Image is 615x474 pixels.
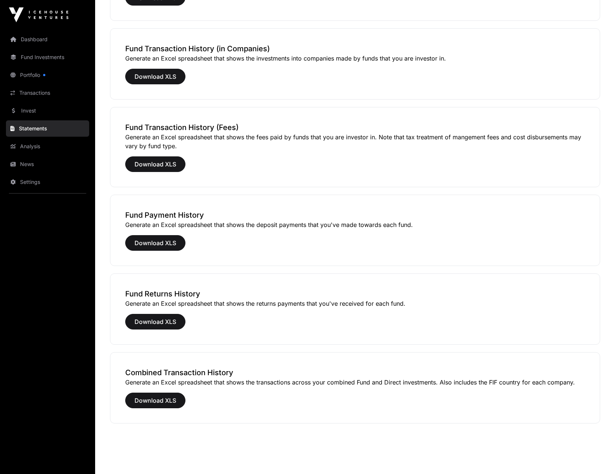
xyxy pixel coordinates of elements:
[578,438,615,474] iframe: Chat Widget
[135,238,176,247] span: Download XLS
[125,54,585,63] p: Generate an Excel spreadsheet that shows the investments into companies made by funds that you ar...
[6,120,89,137] a: Statements
[6,138,89,155] a: Analysis
[125,133,585,150] p: Generate an Excel spreadsheet that shows the fees paid by funds that you are investor in. Note th...
[6,49,89,65] a: Fund Investments
[6,103,89,119] a: Invest
[125,210,585,220] h3: Fund Payment History
[125,367,585,378] h3: Combined Transaction History
[6,67,89,83] a: Portfolio
[125,76,185,84] a: Download XLS
[135,396,176,405] span: Download XLS
[125,220,585,229] p: Generate an Excel spreadsheet that shows the deposit payments that you've made towards each fund.
[125,164,185,171] a: Download XLS
[6,85,89,101] a: Transactions
[125,321,185,329] a: Download XLS
[135,72,176,81] span: Download XLS
[135,160,176,169] span: Download XLS
[125,299,585,308] p: Generate an Excel spreadsheet that shows the returns payments that you've received for each fund.
[125,156,185,172] button: Download XLS
[6,31,89,48] a: Dashboard
[125,393,185,408] button: Download XLS
[125,378,585,387] p: Generate an Excel spreadsheet that shows the transactions across your combined Fund and Direct in...
[125,69,185,84] button: Download XLS
[125,243,185,250] a: Download XLS
[9,7,68,22] img: Icehouse Ventures Logo
[125,43,585,54] h3: Fund Transaction History (in Companies)
[125,314,185,329] button: Download XLS
[6,156,89,172] a: News
[125,289,585,299] h3: Fund Returns History
[125,400,185,408] a: Download XLS
[135,317,176,326] span: Download XLS
[6,174,89,190] a: Settings
[125,122,585,133] h3: Fund Transaction History (Fees)
[125,235,185,251] button: Download XLS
